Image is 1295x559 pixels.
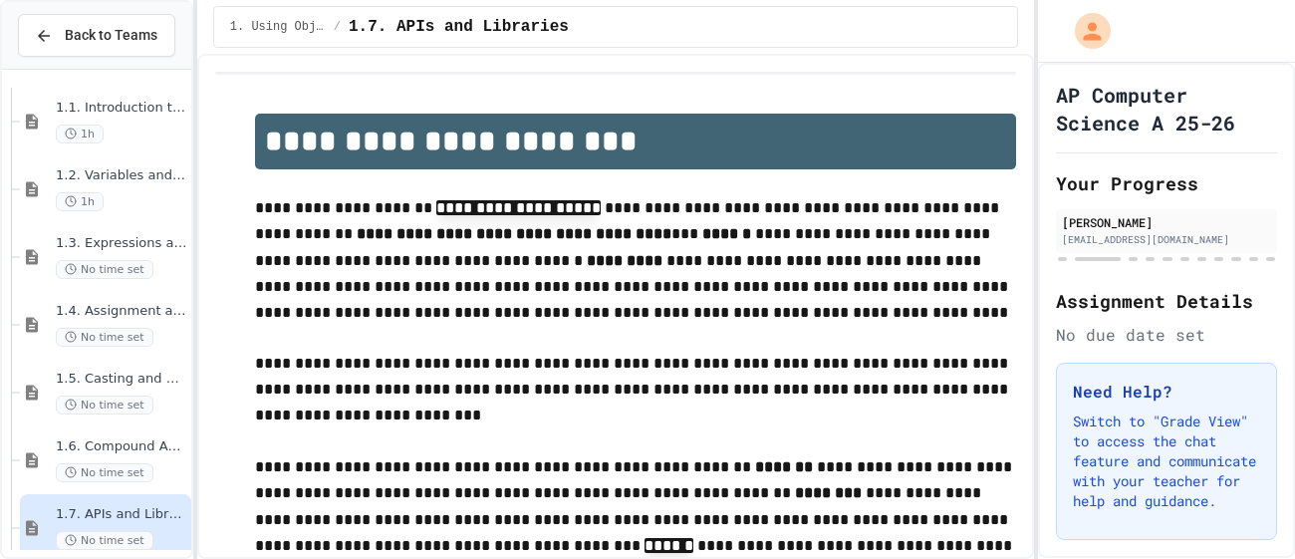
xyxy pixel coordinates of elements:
[18,14,175,57] button: Back to Teams
[349,15,569,39] span: 1.7. APIs and Libraries
[56,328,153,347] span: No time set
[56,438,187,455] span: 1.6. Compound Assignment Operators
[1073,380,1260,404] h3: Need Help?
[56,531,153,550] span: No time set
[1073,412,1260,511] p: Switch to "Grade View" to access the chat feature and communicate with your teacher for help and ...
[56,303,187,320] span: 1.4. Assignment and Input
[56,192,104,211] span: 1h
[56,371,187,388] span: 1.5. Casting and Ranges of Values
[56,260,153,279] span: No time set
[1056,169,1277,197] h2: Your Progress
[56,506,187,523] span: 1.7. APIs and Libraries
[56,463,153,482] span: No time set
[56,125,104,143] span: 1h
[56,167,187,184] span: 1.2. Variables and Data Types
[1054,8,1116,54] div: My Account
[230,19,326,35] span: 1. Using Objects and Methods
[1056,323,1277,347] div: No due date set
[1062,213,1271,231] div: [PERSON_NAME]
[1056,287,1277,315] h2: Assignment Details
[65,25,157,46] span: Back to Teams
[1062,232,1271,247] div: [EMAIL_ADDRESS][DOMAIN_NAME]
[56,235,187,252] span: 1.3. Expressions and Output [New]
[56,396,153,415] span: No time set
[334,19,341,35] span: /
[56,100,187,117] span: 1.1. Introduction to Algorithms, Programming, and Compilers
[1056,81,1277,137] h1: AP Computer Science A 25-26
